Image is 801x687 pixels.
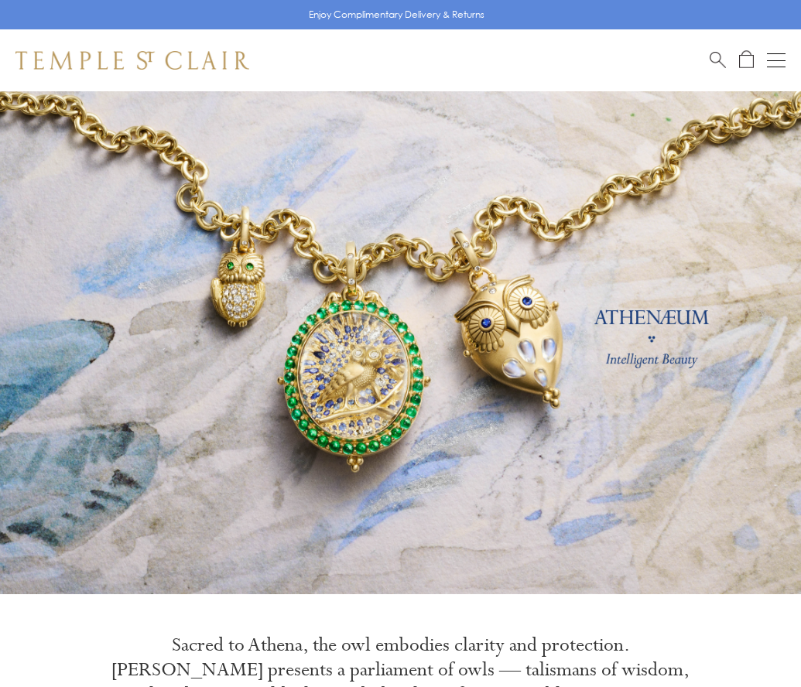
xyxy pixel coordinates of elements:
p: Enjoy Complimentary Delivery & Returns [309,7,484,22]
button: Open navigation [767,51,786,70]
a: Open Shopping Bag [739,50,754,70]
a: Search [710,50,726,70]
img: Temple St. Clair [15,51,249,70]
